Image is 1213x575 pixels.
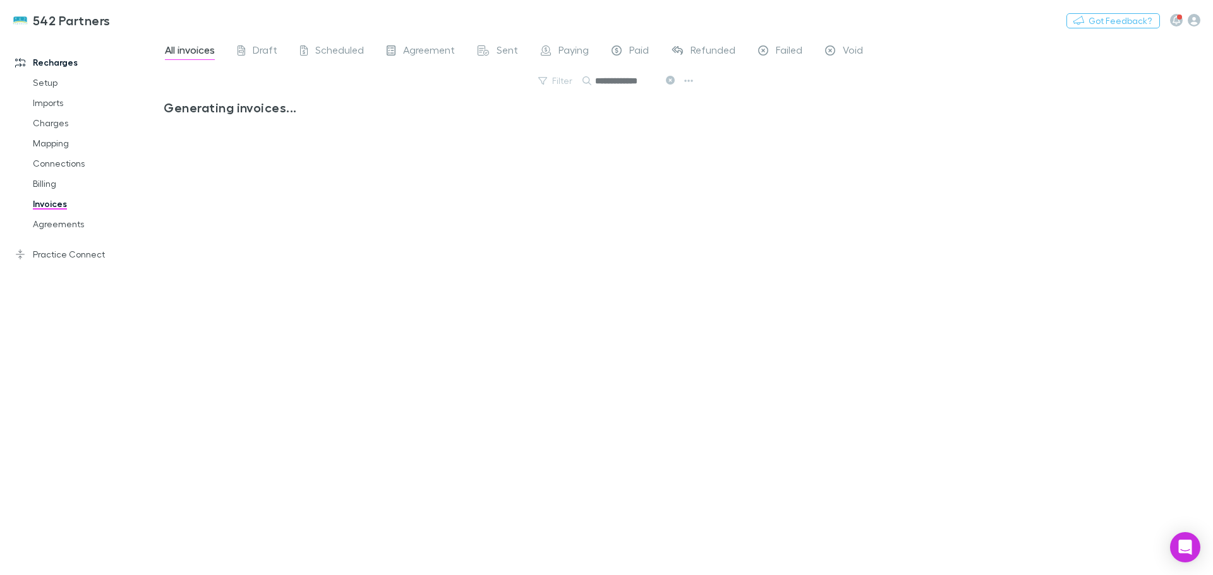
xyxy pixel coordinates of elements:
[20,153,171,174] a: Connections
[558,44,589,60] span: Paying
[497,44,518,60] span: Sent
[165,44,215,60] span: All invoices
[164,100,687,115] h3: Generating invoices...
[20,194,171,214] a: Invoices
[629,44,649,60] span: Paid
[20,73,171,93] a: Setup
[691,44,735,60] span: Refunded
[532,73,580,88] button: Filter
[403,44,455,60] span: Agreement
[20,93,171,113] a: Imports
[20,113,171,133] a: Charges
[20,174,171,194] a: Billing
[3,52,171,73] a: Recharges
[20,214,171,234] a: Agreements
[776,44,802,60] span: Failed
[13,13,28,28] img: 542 Partners's Logo
[20,133,171,153] a: Mapping
[253,44,277,60] span: Draft
[1170,532,1200,562] div: Open Intercom Messenger
[3,244,171,264] a: Practice Connect
[5,5,118,35] a: 542 Partners
[33,13,111,28] h3: 542 Partners
[315,44,364,60] span: Scheduled
[1066,13,1160,28] button: Got Feedback?
[843,44,863,60] span: Void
